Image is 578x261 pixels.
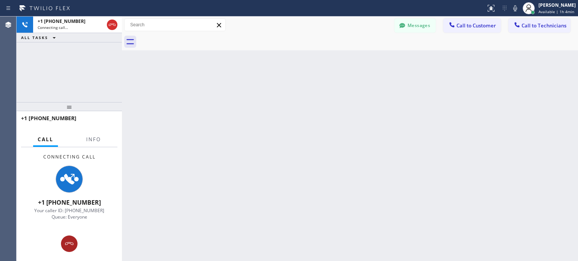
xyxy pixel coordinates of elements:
[394,18,436,33] button: Messages
[125,19,225,31] input: Search
[510,3,520,14] button: Mute
[43,154,96,160] span: Connecting Call
[86,136,101,143] span: Info
[61,235,78,252] button: Hang up
[33,132,58,147] button: Call
[456,22,496,29] span: Call to Customer
[508,18,570,33] button: Call to Technicians
[21,115,76,122] span: +1 [PHONE_NUMBER]
[107,20,117,30] button: Hang up
[21,35,48,40] span: ALL TASKS
[538,2,576,8] div: [PERSON_NAME]
[38,198,101,207] span: +1 [PHONE_NUMBER]
[82,132,105,147] button: Info
[443,18,501,33] button: Call to Customer
[34,207,104,220] span: Your caller ID: [PHONE_NUMBER] Queue: Everyone
[538,9,574,14] span: Available | 1h 4min
[522,22,566,29] span: Call to Technicians
[38,25,68,30] span: Connecting call…
[17,33,63,42] button: ALL TASKS
[38,18,85,24] span: +1 [PHONE_NUMBER]
[38,136,53,143] span: Call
